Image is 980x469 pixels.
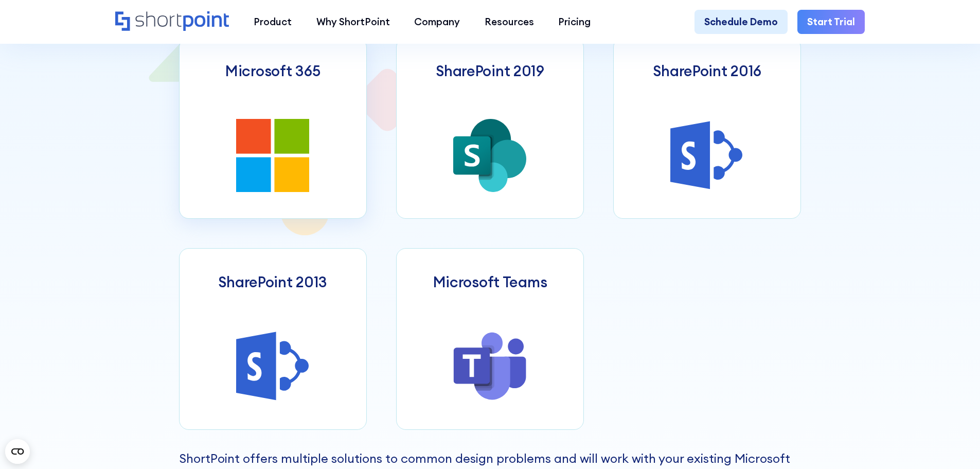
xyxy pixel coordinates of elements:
[396,38,584,219] a: SharePoint 2019
[414,14,460,29] div: Company
[179,248,367,429] a: SharePoint 2013
[5,439,30,464] button: Open CMP widget
[254,14,292,29] div: Product
[797,10,865,34] a: Start Trial
[179,38,367,219] a: Microsoft 365
[436,62,544,80] h3: SharePoint 2019
[613,38,801,219] a: SharePoint 2016
[241,10,304,34] a: Product
[485,14,534,29] div: Resources
[929,420,980,469] iframe: Chat Widget
[115,11,229,32] a: Home
[396,248,584,429] a: Microsoft Teams
[546,10,603,34] a: Pricing
[472,10,546,34] a: Resources
[653,62,761,80] h3: SharePoint 2016
[558,14,591,29] div: Pricing
[316,14,390,29] div: Why ShortPoint
[402,10,472,34] a: Company
[225,62,320,80] h3: Microsoft 365
[433,273,547,291] h3: Microsoft Teams
[304,10,402,34] a: Why ShortPoint
[694,10,788,34] a: Schedule Demo
[218,273,327,291] h3: SharePoint 2013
